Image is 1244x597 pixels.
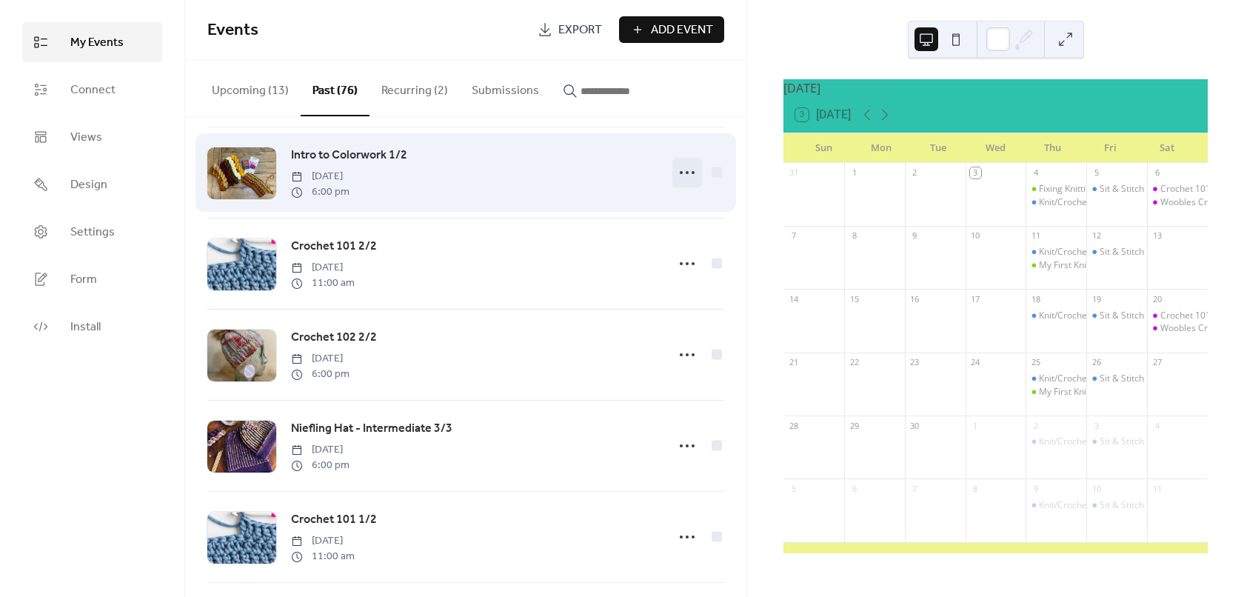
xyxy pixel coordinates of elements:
div: Knit/Crochet Night [1039,373,1114,385]
div: Fri [1081,133,1138,163]
div: Knit/Crochet Night [1039,310,1114,322]
span: [DATE] [291,442,350,458]
div: 7 [788,230,799,241]
div: Wed [967,133,1024,163]
div: Knit/Crochet Night [1026,373,1086,385]
div: Knit/Crochet Night [1026,499,1086,512]
div: Sit & Stitch [1086,183,1147,196]
div: 16 [909,293,920,304]
div: 5 [788,483,799,494]
span: Crochet 101 2/2 [291,238,377,256]
div: 26 [1091,357,1102,368]
div: 10 [970,230,981,241]
div: 1 [849,167,860,179]
button: Submissions [460,60,551,115]
div: 3 [970,167,981,179]
div: My First Knitted Sweater Class - Part 2 [1039,386,1195,398]
a: Intro to Colorwork 1/2 [291,146,407,165]
div: My First Knitted Sweater Class - Part 2 [1026,386,1086,398]
div: 28 [788,420,799,431]
span: Niefling Hat - Intermediate 3/3 [291,420,452,438]
a: Install [22,307,162,347]
div: 19 [1091,293,1102,304]
div: 22 [849,357,860,368]
div: Mon [852,133,909,163]
div: 2 [909,167,920,179]
div: Sit & Stitch [1100,246,1144,259]
button: Recurring (2) [369,60,460,115]
div: 6 [849,483,860,494]
a: Form [22,259,162,299]
div: 2 [1030,420,1041,431]
div: Knit/Crochet Night [1026,310,1086,322]
div: Sat [1139,133,1196,163]
div: 17 [970,293,981,304]
div: Fixing Knitting Mistakes Class [1026,183,1086,196]
div: Crochet 101 (Part 1) [1147,183,1208,196]
div: 4 [1030,167,1041,179]
div: Knit/Crochet Night [1026,246,1086,259]
a: Connect [22,70,162,110]
div: 15 [849,293,860,304]
div: 6 [1151,167,1163,179]
div: Knit/Crochet Night [1039,196,1114,209]
button: Past (76) [301,60,369,116]
div: 29 [849,420,860,431]
div: 31 [788,167,799,179]
a: Crochet 101 2/2 [291,237,377,256]
span: Intro to Colorwork 1/2 [291,147,407,164]
div: 13 [1151,230,1163,241]
div: Crochet 101 (Part 2) [1147,310,1208,322]
span: Install [70,318,101,336]
div: Woobles Crochet Class (Part 2) [1147,322,1208,335]
div: 5 [1091,167,1102,179]
div: Thu [1024,133,1081,163]
div: Woobles Crochet Class (Part 1) [1147,196,1208,209]
div: Sit & Stitch [1100,436,1144,448]
span: 6:00 pm [291,458,350,473]
span: 6:00 pm [291,184,350,200]
div: 27 [1151,357,1163,368]
div: 21 [788,357,799,368]
button: Upcoming (13) [200,60,301,115]
div: 8 [849,230,860,241]
div: Sit & Stitch [1086,310,1147,322]
div: Sit & Stitch [1100,373,1144,385]
span: 11:00 am [291,549,355,564]
div: Crochet 101 (Part 1) [1160,183,1243,196]
a: Crochet 102 2/2 [291,328,377,347]
div: Sit & Stitch [1086,246,1147,259]
div: 10 [1091,483,1102,494]
div: Sit & Stitch [1086,373,1147,385]
a: Export [526,16,613,43]
div: 9 [1030,483,1041,494]
div: Fixing Knitting Mistakes Class [1039,183,1160,196]
div: 1 [970,420,981,431]
button: Add Event [619,16,724,43]
div: 4 [1151,420,1163,431]
span: [DATE] [291,169,350,184]
div: 25 [1030,357,1041,368]
div: Knit/Crochet Night [1026,436,1086,448]
div: 24 [970,357,981,368]
div: 8 [970,483,981,494]
div: 23 [909,357,920,368]
div: 9 [909,230,920,241]
span: [DATE] [291,351,350,367]
div: Knit/Crochet Night [1026,196,1086,209]
div: Sit & Stitch [1100,310,1144,322]
span: Crochet 101 1/2 [291,511,377,529]
span: Export [558,21,602,39]
a: Niefling Hat - Intermediate 3/3 [291,419,452,438]
span: Settings [70,224,115,241]
div: 18 [1030,293,1041,304]
span: 11:00 am [291,276,355,291]
div: Sun [795,133,852,163]
span: 6:00 pm [291,367,350,382]
div: 14 [788,293,799,304]
div: Sit & Stitch [1100,183,1144,196]
span: [DATE] [291,533,355,549]
span: My Events [70,34,124,52]
div: [DATE] [783,79,1208,97]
